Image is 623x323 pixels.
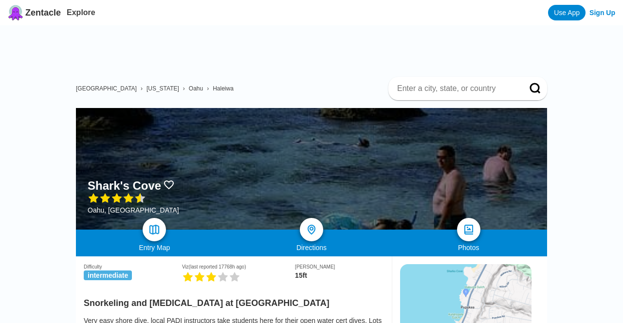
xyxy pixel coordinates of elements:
[8,5,23,20] img: Zentacle logo
[76,85,137,92] a: [GEOGRAPHIC_DATA]
[306,224,317,235] img: directions
[84,264,182,269] div: Difficulty
[390,244,547,251] div: Photos
[84,292,384,308] h2: Snorkeling and [MEDICAL_DATA] at [GEOGRAPHIC_DATA]
[396,84,516,93] input: Enter a city, state, or country
[84,25,547,69] iframe: Advertisement
[457,218,480,241] a: photos
[88,179,161,193] h1: Shark's Cove
[25,8,61,18] span: Zentacle
[84,270,132,280] span: intermediate
[8,5,61,20] a: Zentacle logoZentacle
[213,85,234,92] a: Haleiwa
[88,206,179,214] div: Oahu, [GEOGRAPHIC_DATA]
[67,8,95,17] a: Explore
[295,264,384,269] div: [PERSON_NAME]
[463,224,475,235] img: photos
[76,244,233,251] div: Entry Map
[147,85,179,92] a: [US_STATE]
[189,85,203,92] a: Oahu
[548,5,586,20] a: Use App
[143,218,166,241] a: map
[148,224,160,235] img: map
[233,244,390,251] div: Directions
[300,218,323,241] a: directions
[141,85,143,92] span: ›
[183,85,185,92] span: ›
[182,264,295,269] div: Viz (last reported 17768h ago)
[589,9,615,17] a: Sign Up
[207,85,209,92] span: ›
[295,271,384,279] div: 15ft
